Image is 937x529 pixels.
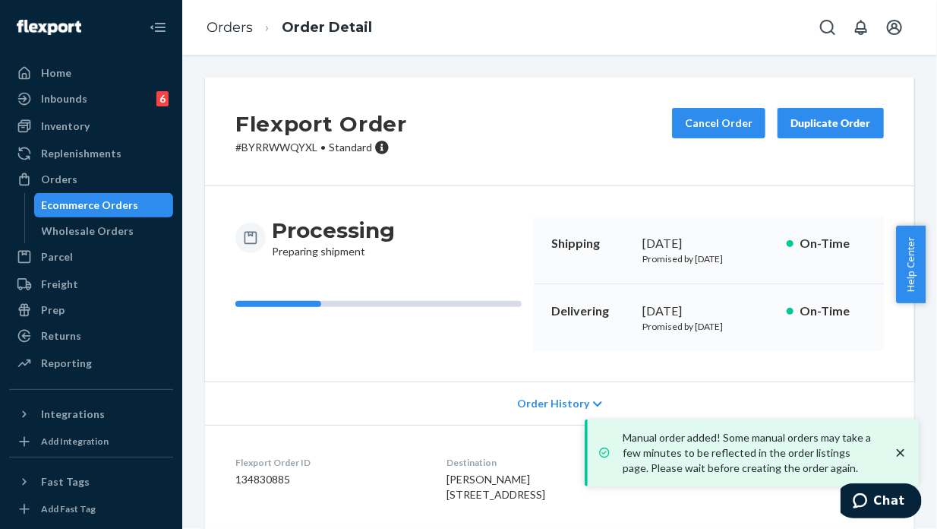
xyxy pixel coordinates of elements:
h2: Flexport Order [235,108,407,140]
div: 6 [156,91,169,106]
div: Inventory [41,119,90,134]
button: Close Navigation [143,12,173,43]
a: Wholesale Orders [34,219,174,243]
div: Wholesale Orders [42,223,134,239]
div: [DATE] [643,235,775,252]
button: Duplicate Order [778,108,884,138]
div: Add Integration [41,435,109,448]
a: Inbounds6 [9,87,173,111]
div: Inbounds [41,91,87,106]
div: Ecommerce Orders [42,198,139,213]
div: [DATE] [643,303,775,320]
div: Fast Tags [41,474,90,489]
p: Promised by [DATE] [643,252,775,265]
div: Returns [41,328,81,344]
button: Help Center [896,226,926,303]
div: Freight [41,277,78,292]
span: • [320,141,326,154]
div: Prep [41,303,65,318]
div: Preparing shipment [272,217,395,259]
a: Order Detail [282,19,372,36]
a: Home [9,61,173,85]
p: Promised by [DATE] [643,320,775,333]
dt: Flexport Order ID [235,456,422,469]
div: Reporting [41,356,92,371]
a: Returns [9,324,173,348]
a: Orders [9,167,173,192]
div: Duplicate Order [790,116,871,131]
a: Orders [207,19,253,36]
a: Add Fast Tag [9,500,173,518]
p: On-Time [800,303,866,320]
dt: Destination [446,456,657,469]
button: Open Search Box [812,12,843,43]
button: Open notifications [846,12,876,43]
span: [PERSON_NAME] [STREET_ADDRESS] [446,473,545,501]
a: Freight [9,272,173,296]
a: Ecommerce Orders [34,193,174,217]
span: Order History [517,396,589,411]
p: On-Time [800,235,866,252]
p: # BYRRWWQYXL [235,140,407,155]
button: Fast Tags [9,470,173,494]
div: Orders [41,172,77,187]
a: Parcel [9,245,173,269]
dd: 134830885 [235,472,422,487]
a: Prep [9,298,173,322]
ol: breadcrumbs [194,5,384,50]
div: Replenishments [41,146,121,161]
div: Parcel [41,249,73,264]
p: Shipping [552,235,631,252]
div: Add Fast Tag [41,502,96,515]
a: Inventory [9,114,173,138]
a: Replenishments [9,141,173,166]
a: Reporting [9,351,173,375]
iframe: Opens a widget where you can chat to one of our agents [841,483,922,521]
button: Integrations [9,402,173,426]
img: Flexport logo [17,20,81,35]
span: Standard [329,141,372,154]
p: Delivering [552,303,631,320]
a: Add Integration [9,432,173,451]
h3: Processing [272,217,395,244]
div: Home [41,65,71,81]
div: Integrations [41,407,105,422]
button: Open account menu [879,12,910,43]
button: Cancel Order [672,108,765,138]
